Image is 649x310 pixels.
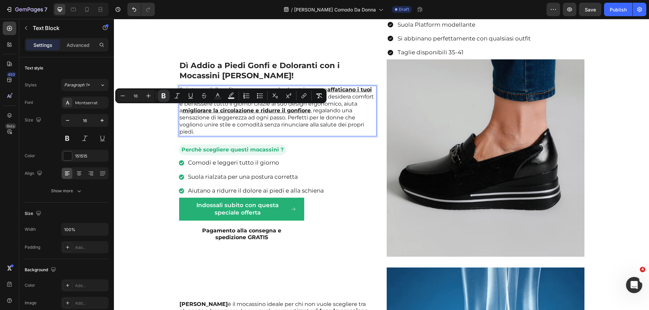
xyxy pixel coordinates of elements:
div: Color [25,153,35,159]
p: Text Block [33,24,90,32]
span: 4 [640,267,645,272]
div: 450 [6,72,16,77]
div: Width [25,226,36,232]
iframe: Design area [114,19,649,310]
div: Add... [75,245,107,251]
span: Draft [399,6,409,12]
iframe: Intercom live chat [626,277,642,293]
strong: [PERSON_NAME] [66,282,114,288]
span: Save [585,7,596,12]
div: Image [25,300,37,306]
div: Undo/Redo [127,3,155,16]
div: Beta [5,123,16,129]
span: Taglie disponibili 35-41 [284,30,350,37]
div: Background [25,265,57,275]
div: Align [25,169,44,178]
button: Show more [25,185,109,197]
u: affaticano i tuoi piedi [66,67,258,81]
div: Font [25,100,33,106]
p: Advanced [67,41,90,49]
button: Paragraph 1* [61,79,109,91]
input: Auto [62,223,108,235]
div: 151515 [75,153,107,159]
p: spedizione GRATIS [69,215,186,222]
img: gempages_466266151031145582-a4237bdd-05c1-4c0c-8739-aaea80f2f149.webp [273,40,471,238]
strong: [PERSON_NAME] [83,75,131,81]
span: Suola rialzata per una postura corretta [74,154,184,161]
div: Publish [610,6,627,13]
a: Indossali subito con questa speciale offerta [65,179,190,202]
span: / [291,6,293,13]
span: Indossali subito con questa speciale offerta [82,183,165,197]
button: Save [579,3,601,16]
p: Pagamento alla consegna e [69,208,186,216]
div: Montserrat [75,100,107,106]
span: [PERSON_NAME] Comodo Da Donna [294,6,376,13]
span: Aiutano a ridurre il dolore ai piedi e alla schiena [74,168,210,175]
div: Add... [75,283,107,289]
div: Editor contextual toolbar [115,88,327,103]
div: Size [25,116,43,125]
div: Add... [75,300,107,306]
p: ⁠⁠⁠⁠⁠⁠⁠ [66,42,262,62]
div: Text style [25,65,43,71]
h2: Rich Text Editor. Editing area: main [65,41,263,63]
p: Settings [33,41,52,49]
div: Show more [51,188,82,194]
div: Color [25,282,35,288]
strong: Dì Addio a Piedi Gonfi e Doloranti con i Mocassini [PERSON_NAME]! [66,42,226,61]
p: Perchè scegliere questi mocassini ? [68,126,170,136]
button: 7 [3,3,50,16]
p: Sei stanca delle solite scarpe scomode che stringono e ? è il mocassino perfetto per chi desidera... [66,67,262,117]
span: Paragraph 1* [64,82,90,88]
div: Size [25,209,43,218]
button: Publish [604,3,632,16]
u: migliorare la circolazione e ridurre il gonfiore [69,88,197,95]
div: Rich Text Editor. Editing area: main [65,67,263,117]
p: 7 [44,5,47,13]
span: Comodi e leggeri tutto il giorno [74,140,165,147]
div: Styles [25,82,37,88]
div: Padding [25,244,40,250]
